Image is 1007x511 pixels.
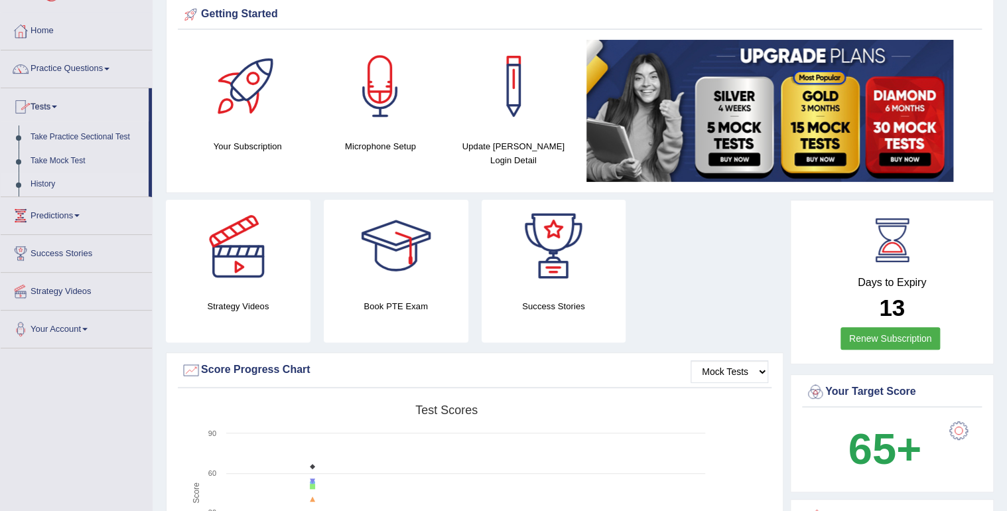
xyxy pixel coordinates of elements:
[25,173,149,196] a: History
[1,13,152,46] a: Home
[181,5,978,25] div: Getting Started
[25,125,149,149] a: Take Practice Sectional Test
[879,295,905,321] b: 13
[1,50,152,84] a: Practice Questions
[805,277,978,289] h4: Days to Expiry
[181,360,768,380] div: Score Progress Chart
[482,299,626,313] h4: Success Stories
[1,197,152,230] a: Predictions
[320,139,440,153] h4: Microphone Setup
[454,139,573,167] h4: Update [PERSON_NAME] Login Detail
[848,425,921,473] b: 65+
[805,382,978,402] div: Your Target Score
[191,482,200,504] tspan: Score
[1,88,149,121] a: Tests
[1,311,152,344] a: Your Account
[25,149,149,173] a: Take Mock Test
[1,273,152,306] a: Strategy Videos
[324,299,468,313] h4: Book PTE Exam
[166,299,310,313] h4: Strategy Videos
[1,235,152,268] a: Success Stories
[840,327,941,350] a: Renew Subscription
[586,40,953,182] img: small5.jpg
[415,403,478,417] tspan: Test scores
[208,429,216,437] text: 90
[208,469,216,477] text: 60
[188,139,307,153] h4: Your Subscription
